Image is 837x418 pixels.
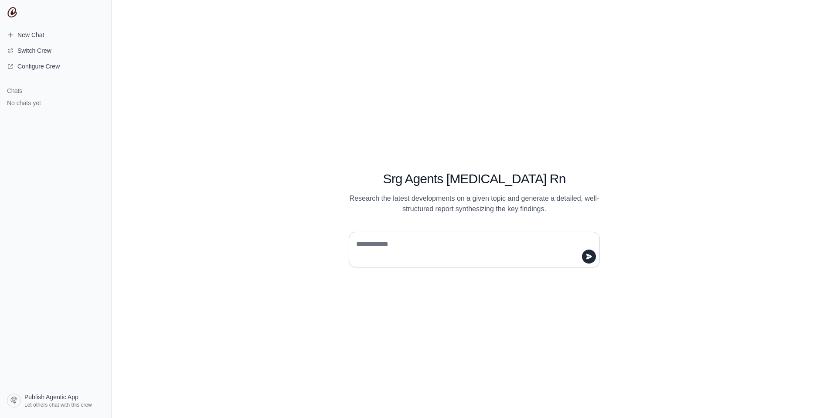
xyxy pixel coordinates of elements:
[24,393,78,401] span: Publish Agentic App
[3,59,108,73] a: Configure Crew
[349,171,600,187] h1: Srg Agents [MEDICAL_DATA] Rn
[24,401,92,408] span: Let others chat with this crew
[17,62,60,71] span: Configure Crew
[7,7,17,17] img: CrewAI Logo
[17,31,44,39] span: New Chat
[3,44,108,58] button: Switch Crew
[349,193,600,214] p: Research the latest developments on a given topic and generate a detailed, well-structured report...
[3,390,108,411] a: Publish Agentic App Let others chat with this crew
[3,28,108,42] a: New Chat
[17,46,51,55] span: Switch Crew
